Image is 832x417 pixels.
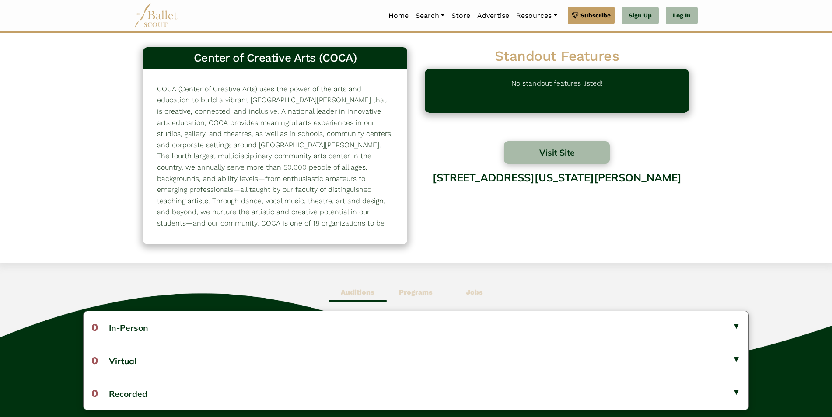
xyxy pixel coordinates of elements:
a: Advertise [474,7,513,25]
a: Subscribe [568,7,615,24]
button: Visit Site [504,141,610,164]
button: 0In-Person [84,311,748,344]
p: No standout features listed! [511,78,603,104]
a: Log In [666,7,698,24]
div: [STREET_ADDRESS][US_STATE][PERSON_NAME] [425,165,689,235]
a: Sign Up [622,7,659,24]
a: Store [448,7,474,25]
button: 0Virtual [84,344,748,377]
h2: Standout Features [425,47,689,66]
a: Search [412,7,448,25]
span: 0 [91,354,98,367]
span: Subscribe [580,10,611,20]
span: 0 [91,387,98,400]
h3: Center of Creative Arts (COCA) [150,51,400,66]
img: gem.svg [572,10,579,20]
a: Resources [513,7,560,25]
p: COCA (Center of Creative Arts) uses the power of the arts and education to build a vibrant [GEOGR... [157,83,393,251]
b: Jobs [466,288,483,296]
span: 0 [91,321,98,334]
b: Programs [399,288,433,296]
a: Home [385,7,412,25]
button: 0Recorded [84,377,748,410]
b: Auditions [341,288,374,296]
